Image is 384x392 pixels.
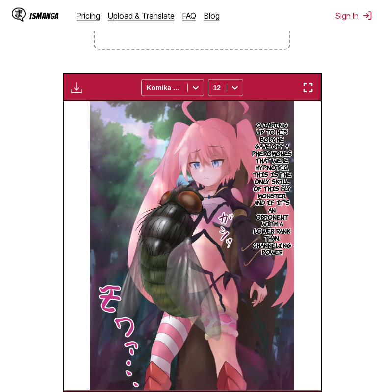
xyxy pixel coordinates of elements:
[362,11,372,21] img: Sign out
[29,11,59,21] div: IsManga
[77,11,100,21] a: Pricing
[90,101,294,391] img: Manga Panel
[71,82,82,94] img: Download translated images
[182,11,196,21] a: FAQ
[302,82,314,94] img: Enter fullscreen
[335,11,372,21] button: Sign In
[108,11,175,21] a: Upload & Translate
[250,120,294,257] p: Climbing up to his body, he gave off a pheromones that were hypnotic. This is the only skill of t...
[204,11,220,21] a: Blog
[12,8,26,22] img: IsManga Logo
[12,8,77,24] a: IsManga LogoIsManga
